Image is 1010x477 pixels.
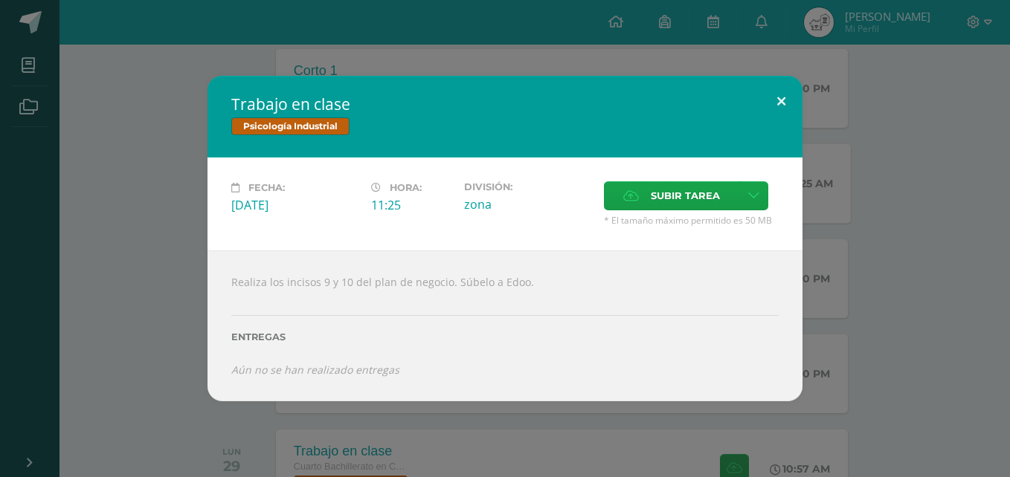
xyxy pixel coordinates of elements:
[231,117,350,135] span: Psicología Industrial
[248,182,285,193] span: Fecha:
[651,182,720,210] span: Subir tarea
[604,214,779,227] span: * El tamaño máximo permitido es 50 MB
[760,76,802,126] button: Close (Esc)
[464,196,592,212] div: zona
[208,250,802,400] div: Realiza los incisos 9 y 10 del plan de negocio. Súbelo a Edoo.
[231,363,399,377] i: Aún no se han realizado entregas
[231,331,779,343] label: Entregas
[231,197,359,213] div: [DATE]
[231,94,779,114] h2: Trabajo en clase
[371,197,452,213] div: 11:25
[464,181,592,192] label: División:
[390,182,422,193] span: Hora:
